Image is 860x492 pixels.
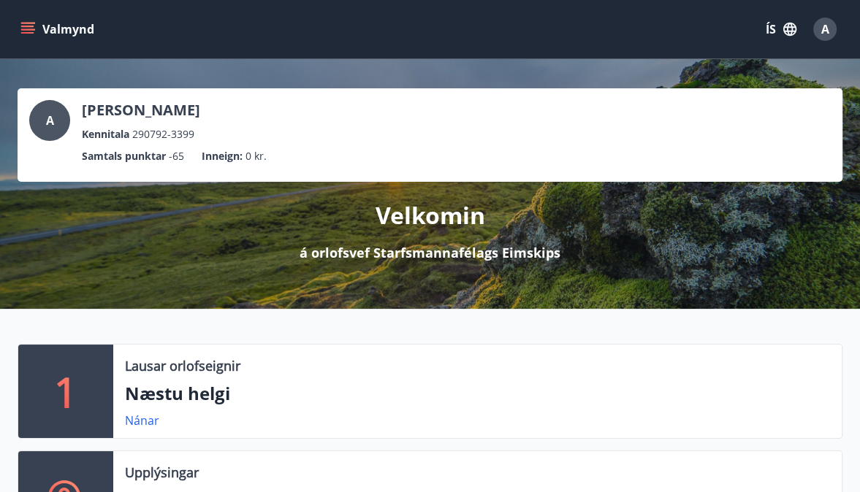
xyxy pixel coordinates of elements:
a: Nánar [125,412,159,428]
span: A [46,112,54,128]
button: menu [18,16,100,42]
p: Næstu helgi [125,381,830,406]
p: 1 [54,364,77,419]
span: A [821,21,829,37]
p: Velkomin [376,199,485,231]
p: Samtals punktar [82,148,166,164]
p: Lausar orlofseignir [125,356,240,375]
p: [PERSON_NAME] [82,100,200,120]
p: Kennitala [82,126,129,142]
span: -65 [169,148,184,164]
p: Inneign : [202,148,243,164]
button: ÍS [758,16,804,42]
button: A [807,12,842,47]
p: á orlofsvef Starfsmannafélags Eimskips [300,243,560,262]
span: 0 kr. [246,148,267,164]
span: 290792-3399 [132,126,194,142]
p: Upplýsingar [125,463,199,482]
